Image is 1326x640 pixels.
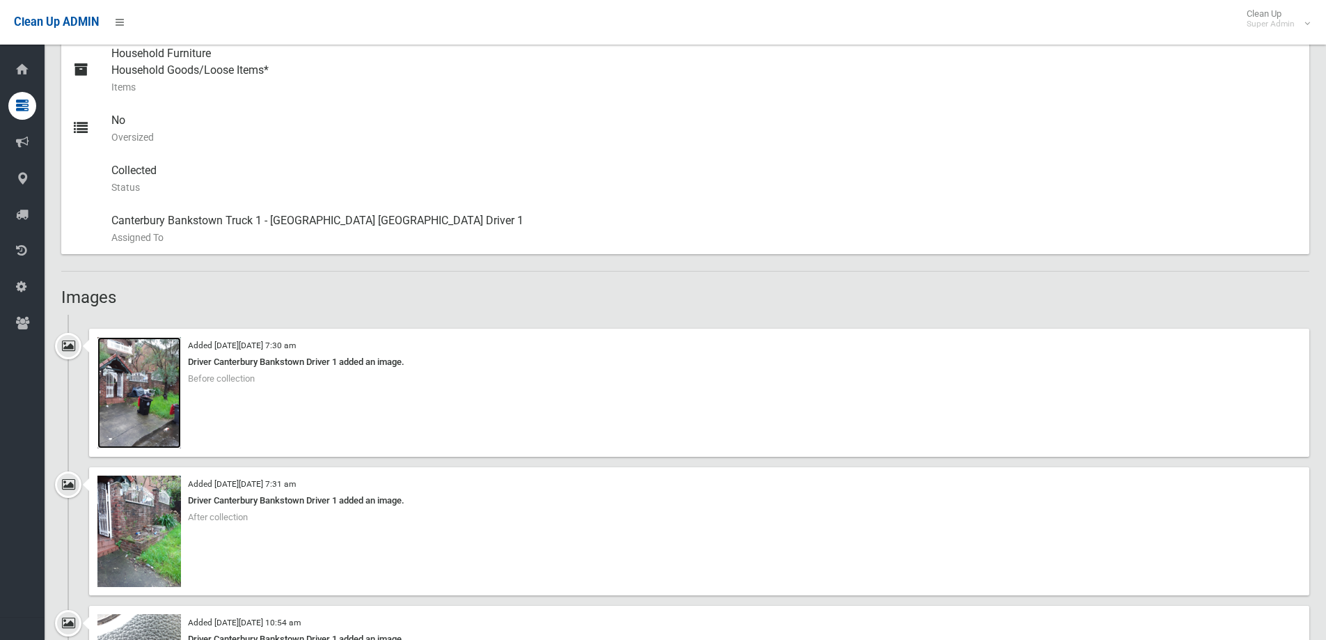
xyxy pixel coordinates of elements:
span: After collection [188,512,248,522]
div: Canterbury Bankstown Truck 1 - [GEOGRAPHIC_DATA] [GEOGRAPHIC_DATA] Driver 1 [111,204,1298,254]
img: 2025-08-2207.29.547989573960646999980.jpg [97,337,181,448]
small: Oversized [111,129,1298,146]
div: Driver Canterbury Bankstown Driver 1 added an image. [97,354,1301,370]
small: Super Admin [1247,19,1295,29]
span: Before collection [188,373,255,384]
div: No [111,104,1298,154]
span: Clean Up ADMIN [14,15,99,29]
small: Added [DATE][DATE] 7:30 am [188,341,296,350]
small: Items [111,79,1298,95]
div: Household Furniture Household Goods/Loose Items* [111,37,1298,104]
div: Collected [111,154,1298,204]
h2: Images [61,288,1309,306]
small: Assigned To [111,229,1298,246]
small: Added [DATE][DATE] 10:54 am [188,618,301,627]
div: Driver Canterbury Bankstown Driver 1 added an image. [97,492,1301,509]
small: Added [DATE][DATE] 7:31 am [188,479,296,489]
img: 2025-08-2207.31.246481632101318653396.jpg [97,476,181,587]
small: Status [111,179,1298,196]
span: Clean Up [1240,8,1309,29]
